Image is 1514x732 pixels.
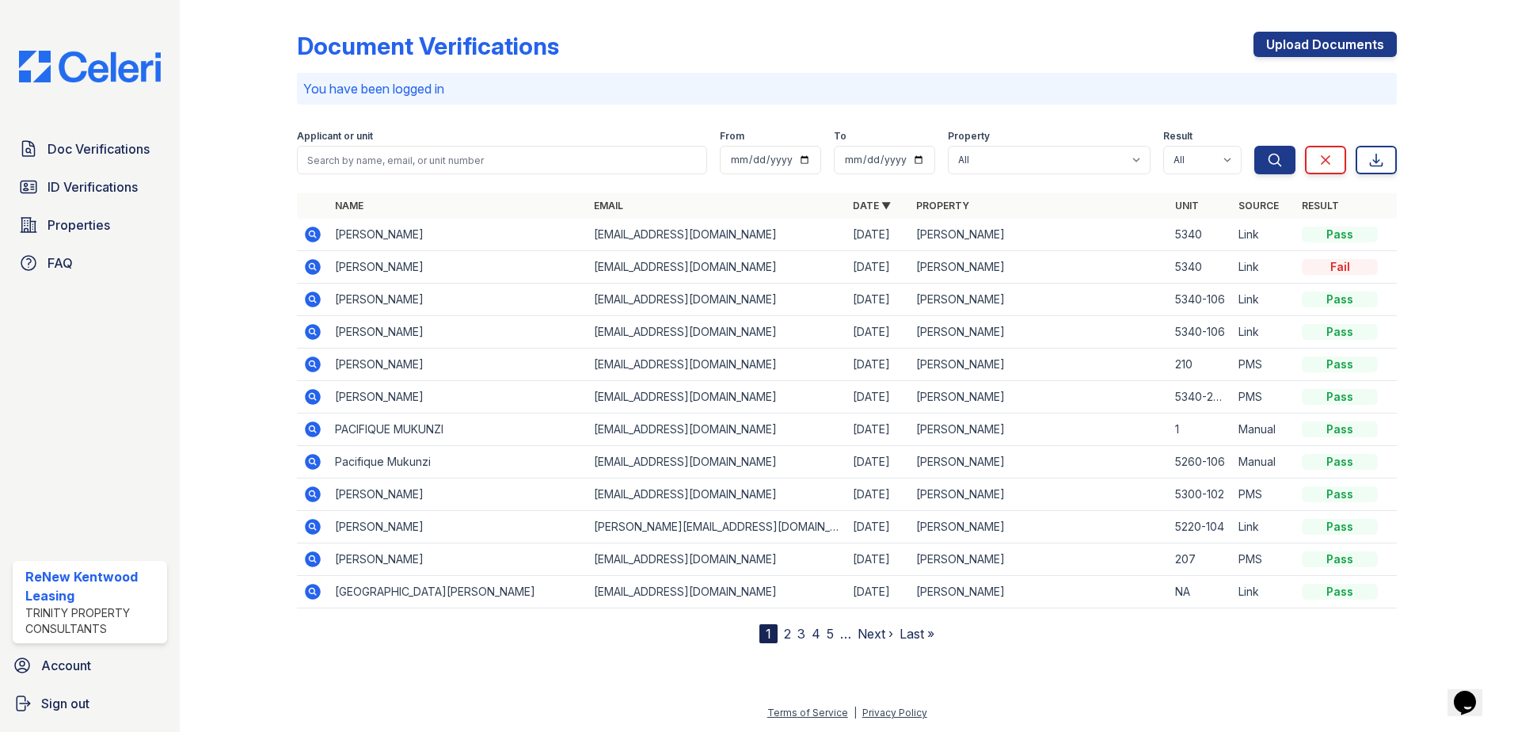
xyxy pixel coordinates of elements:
span: … [840,624,851,643]
td: [PERSON_NAME] [329,316,588,349]
td: 5260-106 [1169,446,1232,478]
td: [PERSON_NAME] [910,511,1169,543]
div: Pass [1302,584,1378,600]
a: Date ▼ [853,200,891,212]
p: You have been logged in [303,79,1390,98]
div: Pass [1302,454,1378,470]
td: [DATE] [846,446,910,478]
td: 5340-106 [1169,316,1232,349]
div: Pass [1302,389,1378,405]
td: [EMAIL_ADDRESS][DOMAIN_NAME] [588,251,846,284]
td: Manual [1232,446,1295,478]
label: Result [1163,130,1193,143]
a: Sign out [6,688,173,719]
td: [PERSON_NAME] [910,219,1169,251]
td: [EMAIL_ADDRESS][DOMAIN_NAME] [588,284,846,316]
div: Pass [1302,421,1378,437]
td: [EMAIL_ADDRESS][DOMAIN_NAME] [588,414,846,446]
a: Account [6,650,173,681]
td: [PERSON_NAME] [910,414,1169,446]
div: Trinity Property Consultants [25,605,161,637]
div: Pass [1302,292,1378,307]
a: Last » [900,626,934,642]
td: [DATE] [846,349,910,381]
td: [PERSON_NAME] [910,446,1169,478]
span: ID Verifications [48,177,138,196]
td: [PERSON_NAME][EMAIL_ADDRESS][DOMAIN_NAME] [588,511,846,543]
td: [PERSON_NAME] [329,251,588,284]
td: [PERSON_NAME] [910,576,1169,608]
div: Document Verifications [297,32,559,60]
td: [GEOGRAPHIC_DATA][PERSON_NAME] [329,576,588,608]
td: [EMAIL_ADDRESS][DOMAIN_NAME] [588,446,846,478]
td: [PERSON_NAME] [910,284,1169,316]
a: 5 [827,626,834,642]
td: [PERSON_NAME] [329,543,588,576]
td: [PERSON_NAME] [329,284,588,316]
a: 2 [784,626,791,642]
a: Properties [13,209,167,241]
span: Account [41,656,91,675]
a: Terms of Service [767,707,848,719]
span: Doc Verifications [48,139,150,158]
td: 5340 [1169,251,1232,284]
td: [EMAIL_ADDRESS][DOMAIN_NAME] [588,381,846,414]
td: [DATE] [846,381,910,414]
a: 3 [797,626,805,642]
td: [DATE] [846,478,910,511]
td: [PERSON_NAME] [910,251,1169,284]
td: Link [1232,316,1295,349]
a: Upload Documents [1253,32,1397,57]
a: Doc Verifications [13,133,167,165]
a: Result [1302,200,1339,212]
td: NA [1169,576,1232,608]
a: Name [335,200,363,212]
td: 210 [1169,349,1232,381]
a: Privacy Policy [862,707,927,719]
td: [DATE] [846,511,910,543]
td: Manual [1232,414,1295,446]
td: [PERSON_NAME] [910,349,1169,381]
td: [DATE] [846,316,910,349]
div: Pass [1302,519,1378,535]
td: PMS [1232,381,1295,414]
a: Source [1238,200,1279,212]
a: ID Verifications [13,171,167,203]
td: Link [1232,251,1295,284]
td: 5220-104 [1169,511,1232,543]
div: 1 [759,624,778,643]
td: [PERSON_NAME] [329,349,588,381]
iframe: chat widget [1447,669,1498,716]
td: 207 [1169,543,1232,576]
td: [DATE] [846,284,910,316]
div: | [854,707,857,719]
td: [PERSON_NAME] [910,316,1169,349]
td: 5340-106 [1169,284,1232,316]
td: [DATE] [846,576,910,608]
td: [DATE] [846,251,910,284]
div: Pass [1302,324,1378,340]
div: ReNew Kentwood Leasing [25,567,161,605]
a: Next › [858,626,893,642]
div: Pass [1302,486,1378,502]
td: [PERSON_NAME] [329,381,588,414]
img: CE_Logo_Blue-a8612792a0a2168367f1c8372b55b34899dd931a85d93a1a3d3e32e68fde9ad4.png [6,51,173,82]
td: [PERSON_NAME] [329,478,588,511]
td: PMS [1232,478,1295,511]
td: [EMAIL_ADDRESS][DOMAIN_NAME] [588,316,846,349]
span: Sign out [41,694,89,713]
div: Pass [1302,227,1378,242]
td: [PERSON_NAME] [329,219,588,251]
td: 5340 [1169,219,1232,251]
td: [DATE] [846,219,910,251]
td: [EMAIL_ADDRESS][DOMAIN_NAME] [588,478,846,511]
td: Link [1232,511,1295,543]
td: [PERSON_NAME] [910,543,1169,576]
label: Property [948,130,990,143]
div: Pass [1302,356,1378,372]
div: Pass [1302,551,1378,567]
td: 5340-205 [1169,381,1232,414]
span: FAQ [48,254,73,273]
span: Properties [48,215,110,234]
